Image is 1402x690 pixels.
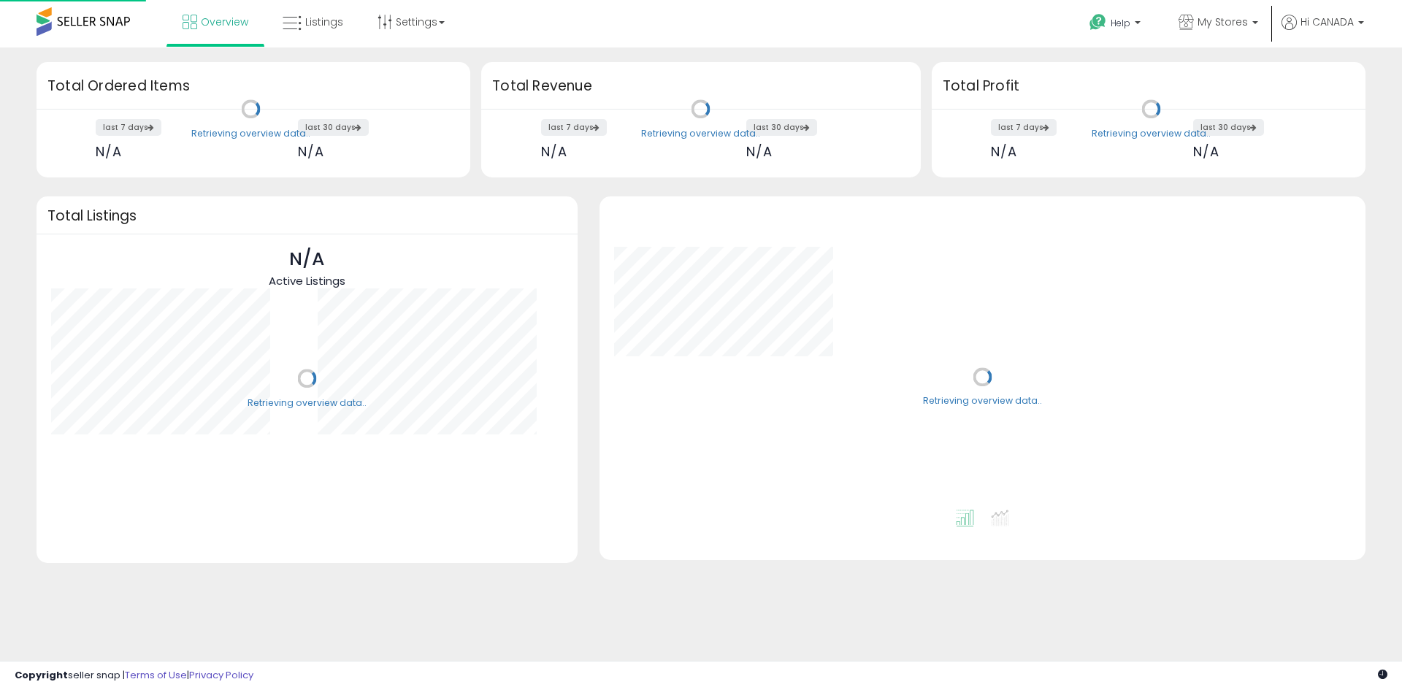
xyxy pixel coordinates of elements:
[1301,15,1354,29] span: Hi CANADA
[1198,15,1248,29] span: My Stores
[1078,2,1155,47] a: Help
[923,395,1042,408] div: Retrieving overview data..
[1111,17,1130,29] span: Help
[1282,15,1364,47] a: Hi CANADA
[641,127,760,140] div: Retrieving overview data..
[201,15,248,29] span: Overview
[1092,127,1211,140] div: Retrieving overview data..
[1089,13,1107,31] i: Get Help
[191,127,310,140] div: Retrieving overview data..
[248,396,367,410] div: Retrieving overview data..
[305,15,343,29] span: Listings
